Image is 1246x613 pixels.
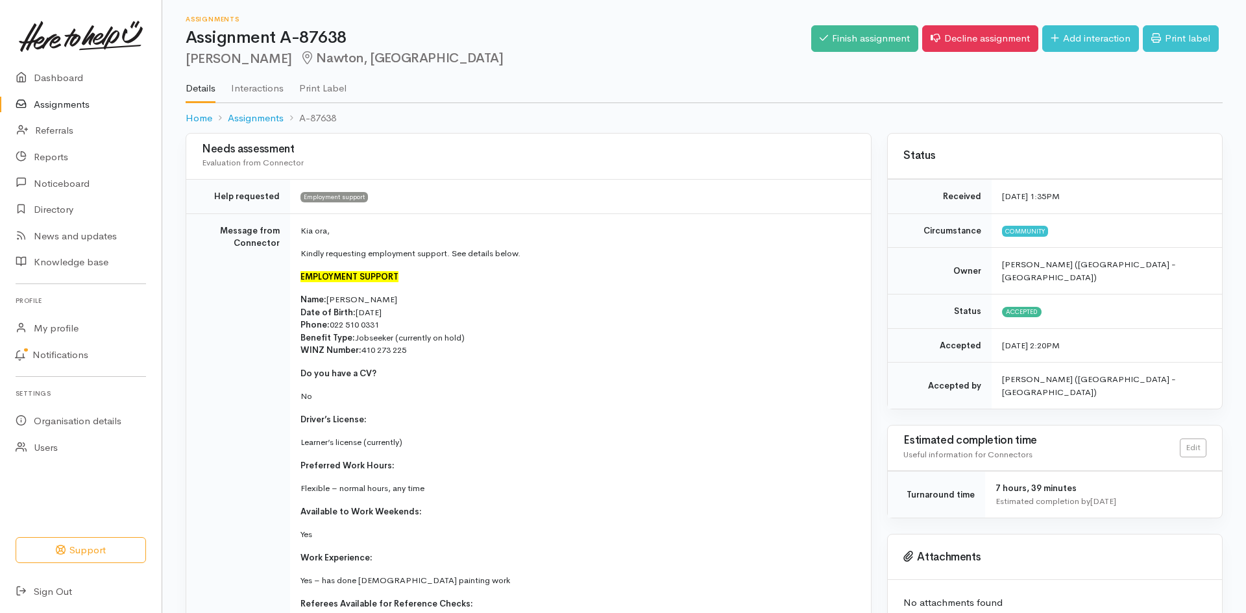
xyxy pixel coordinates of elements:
[1002,259,1176,283] span: [PERSON_NAME] ([GEOGRAPHIC_DATA] - [GEOGRAPHIC_DATA])
[300,390,855,403] p: No
[300,368,376,379] span: Do you have a CV?
[300,528,855,541] p: Yes
[300,294,326,305] span: Name:
[888,328,992,363] td: Accepted
[1090,496,1116,507] time: [DATE]
[888,213,992,248] td: Circumstance
[16,292,146,309] h6: Profile
[300,482,855,495] p: Flexible – normal hours, any time
[1002,191,1060,202] time: [DATE] 1:35PM
[888,363,992,409] td: Accepted by
[186,103,1223,134] nav: breadcrumb
[202,143,855,156] h3: Needs assessment
[186,180,290,214] td: Help requested
[300,224,855,237] p: Kia ora,
[300,344,361,355] span: WINZ Number:
[300,293,855,357] p: [PERSON_NAME] [DATE] 022 510 0331 Jobseeker (currently on hold) 410 273 225
[888,180,992,214] td: Received
[186,111,212,126] a: Home
[300,50,504,66] span: Nawton, [GEOGRAPHIC_DATA]
[1002,340,1060,351] time: [DATE] 2:20PM
[300,436,855,449] p: Learner’s license (currently)
[300,307,356,318] span: Date of Birth:
[186,16,811,23] h6: Assignments
[300,319,330,330] span: Phone:
[299,66,347,102] a: Print Label
[300,552,373,563] span: Work Experience:
[1002,226,1048,236] span: Community
[903,435,1180,447] h3: Estimated completion time
[186,29,811,47] h1: Assignment A-87638
[903,150,1206,162] h3: Status
[16,385,146,402] h6: Settings
[996,495,1206,508] div: Estimated completion by
[186,66,215,103] a: Details
[300,247,855,260] p: Kindly requesting employment support. See details below.
[903,449,1032,460] span: Useful information for Connectors
[300,414,367,425] span: Driver’s License:
[992,363,1222,409] td: [PERSON_NAME] ([GEOGRAPHIC_DATA] - [GEOGRAPHIC_DATA])
[811,25,918,52] a: Finish assignment
[1042,25,1139,52] a: Add interaction
[202,157,304,168] span: Evaluation from Connector
[284,111,336,126] li: A-87638
[300,271,398,282] font: EMPLOYMENT SUPPORT
[300,506,422,517] span: Available to Work Weekends:
[300,460,395,471] span: Preferred Work Hours:
[888,472,985,518] td: Turnaround time
[231,66,284,102] a: Interactions
[1002,307,1042,317] span: Accepted
[186,51,811,66] h2: [PERSON_NAME]
[300,574,855,587] p: Yes – has done [DEMOGRAPHIC_DATA] painting work
[300,192,368,202] span: Employment support
[888,294,992,329] td: Status
[300,332,355,343] span: Benefit Type:
[228,111,284,126] a: Assignments
[922,25,1038,52] a: Decline assignment
[1180,439,1206,457] a: Edit
[903,551,1206,564] h3: Attachments
[903,595,1206,610] p: No attachments found
[300,598,473,609] span: Referees Available for Reference Checks:
[1143,25,1219,52] a: Print label
[888,248,992,294] td: Owner
[996,483,1077,494] span: 7 hours, 39 minutes
[16,537,146,564] button: Support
